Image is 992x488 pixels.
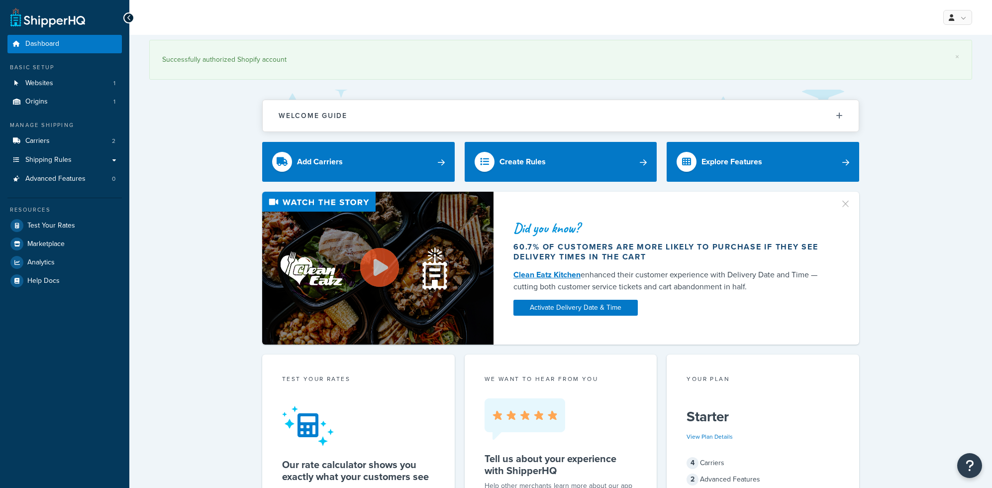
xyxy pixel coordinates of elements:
[687,473,839,487] div: Advanced Features
[7,217,122,235] a: Test Your Rates
[7,206,122,214] div: Resources
[513,242,828,262] div: 60.7% of customers are more likely to purchase if they see delivery times in the cart
[7,35,122,53] a: Dashboard
[27,222,75,230] span: Test Your Rates
[957,453,982,478] button: Open Resource Center
[25,79,53,88] span: Websites
[25,156,72,164] span: Shipping Rules
[297,155,343,169] div: Add Carriers
[687,474,698,486] span: 2
[262,192,494,345] img: Video thumbnail
[7,151,122,169] a: Shipping Rules
[27,258,55,267] span: Analytics
[25,175,86,183] span: Advanced Features
[25,40,59,48] span: Dashboard
[513,221,828,235] div: Did you know?
[112,137,115,145] span: 2
[7,235,122,253] a: Marketplace
[162,53,959,67] div: Successfully authorized Shopify account
[465,142,657,182] a: Create Rules
[701,155,762,169] div: Explore Features
[687,432,733,441] a: View Plan Details
[485,374,637,383] p: we want to hear from you
[27,240,65,248] span: Marketplace
[7,93,122,111] a: Origins1
[7,170,122,188] a: Advanced Features0
[7,63,122,72] div: Basic Setup
[513,300,638,316] a: Activate Delivery Date & Time
[282,374,435,386] div: Test your rates
[485,453,637,477] h5: Tell us about your experience with ShipperHQ
[7,170,122,188] li: Advanced Features
[499,155,546,169] div: Create Rules
[7,272,122,290] a: Help Docs
[112,175,115,183] span: 0
[25,98,48,106] span: Origins
[25,137,50,145] span: Carriers
[282,459,435,483] h5: Our rate calculator shows you exactly what your customers see
[7,132,122,150] li: Carriers
[7,93,122,111] li: Origins
[262,142,455,182] a: Add Carriers
[687,374,839,386] div: Your Plan
[513,269,581,280] a: Clean Eatz Kitchen
[27,277,60,285] span: Help Docs
[279,112,347,120] h2: Welcome Guide
[113,98,115,106] span: 1
[263,100,859,131] button: Welcome Guide
[687,409,839,425] h5: Starter
[7,121,122,129] div: Manage Shipping
[687,456,839,470] div: Carriers
[513,269,828,293] div: enhanced their customer experience with Delivery Date and Time — cutting both customer service ti...
[113,79,115,88] span: 1
[7,74,122,93] a: Websites1
[7,253,122,271] a: Analytics
[667,142,859,182] a: Explore Features
[687,457,698,469] span: 4
[7,132,122,150] a: Carriers2
[955,53,959,61] a: ×
[7,74,122,93] li: Websites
